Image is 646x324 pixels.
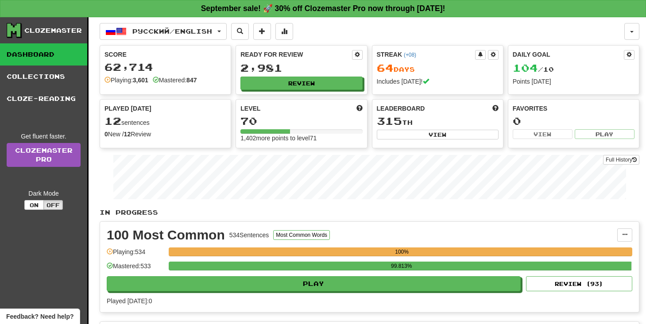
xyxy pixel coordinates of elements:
button: More stats [275,23,293,40]
div: Clozemaster [24,26,82,35]
div: 534 Sentences [229,231,269,239]
button: Add sentence to collection [253,23,271,40]
strong: September sale! 🚀 30% off Clozemaster Pro now through [DATE]! [201,4,445,13]
div: sentences [104,116,226,127]
button: Full History [603,155,639,165]
div: Dark Mode [7,189,81,198]
div: Includes [DATE]! [377,77,499,86]
div: 70 [240,116,362,127]
span: Leaderboard [377,104,425,113]
div: 1,402 more points to level 71 [240,134,362,143]
button: Русский/English [100,23,227,40]
div: Ready for Review [240,50,352,59]
p: In Progress [100,208,639,217]
div: 0 [513,116,634,127]
a: (+08) [404,52,416,58]
span: Level [240,104,260,113]
span: Score more points to level up [356,104,363,113]
button: On [24,200,44,210]
strong: 12 [124,131,131,138]
div: 99.813% [171,262,631,270]
div: 2,981 [240,62,362,73]
button: View [377,130,499,139]
button: Play [575,129,634,139]
div: Get fluent faster. [7,132,81,141]
div: New / Review [104,130,226,139]
div: 100 Most Common [107,228,225,242]
div: 100% [171,247,632,256]
button: Most Common Words [273,230,330,240]
button: Search sentences [231,23,249,40]
button: Review (93) [526,276,632,291]
span: Русский / English [132,27,212,35]
span: 64 [377,62,394,74]
div: Favorites [513,104,634,113]
strong: 0 [104,131,108,138]
div: Streak [377,50,475,59]
div: Daily Goal [513,50,624,60]
span: Open feedback widget [6,312,73,321]
div: Mastered: [153,76,197,85]
span: 104 [513,62,538,74]
button: Play [107,276,521,291]
div: Mastered: 533 [107,262,164,276]
div: Points [DATE] [513,77,634,86]
div: Day s [377,62,499,74]
button: View [513,129,573,139]
button: Off [43,200,63,210]
div: Playing: 534 [107,247,164,262]
span: This week in points, UTC [492,104,499,113]
div: 62,714 [104,62,226,73]
span: 12 [104,115,121,127]
span: 315 [377,115,402,127]
span: Played [DATE] [104,104,151,113]
strong: 847 [186,77,197,84]
span: Played [DATE]: 0 [107,297,152,305]
span: / 10 [513,66,554,73]
div: Playing: [104,76,148,85]
div: Score [104,50,226,59]
strong: 3,601 [133,77,148,84]
a: ClozemasterPro [7,143,81,167]
div: th [377,116,499,127]
button: Review [240,77,362,90]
